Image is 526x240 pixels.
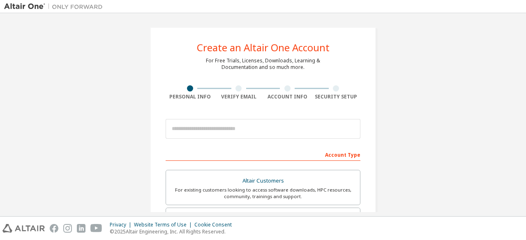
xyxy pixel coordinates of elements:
img: altair_logo.svg [2,224,45,233]
img: instagram.svg [63,224,72,233]
img: linkedin.svg [77,224,85,233]
div: For existing customers looking to access software downloads, HPC resources, community, trainings ... [171,187,355,200]
div: Account Type [166,148,360,161]
p: © 2025 Altair Engineering, Inc. All Rights Reserved. [110,228,237,235]
div: Account Info [263,94,312,100]
div: Verify Email [215,94,263,100]
img: youtube.svg [90,224,102,233]
div: Altair Customers [171,175,355,187]
div: Cookie Consent [194,222,237,228]
img: Altair One [4,2,107,11]
div: For Free Trials, Licenses, Downloads, Learning & Documentation and so much more. [206,57,320,71]
div: Website Terms of Use [134,222,194,228]
div: Security Setup [312,94,361,100]
div: Privacy [110,222,134,228]
img: facebook.svg [50,224,58,233]
div: Create an Altair One Account [197,43,330,53]
div: Personal Info [166,94,215,100]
